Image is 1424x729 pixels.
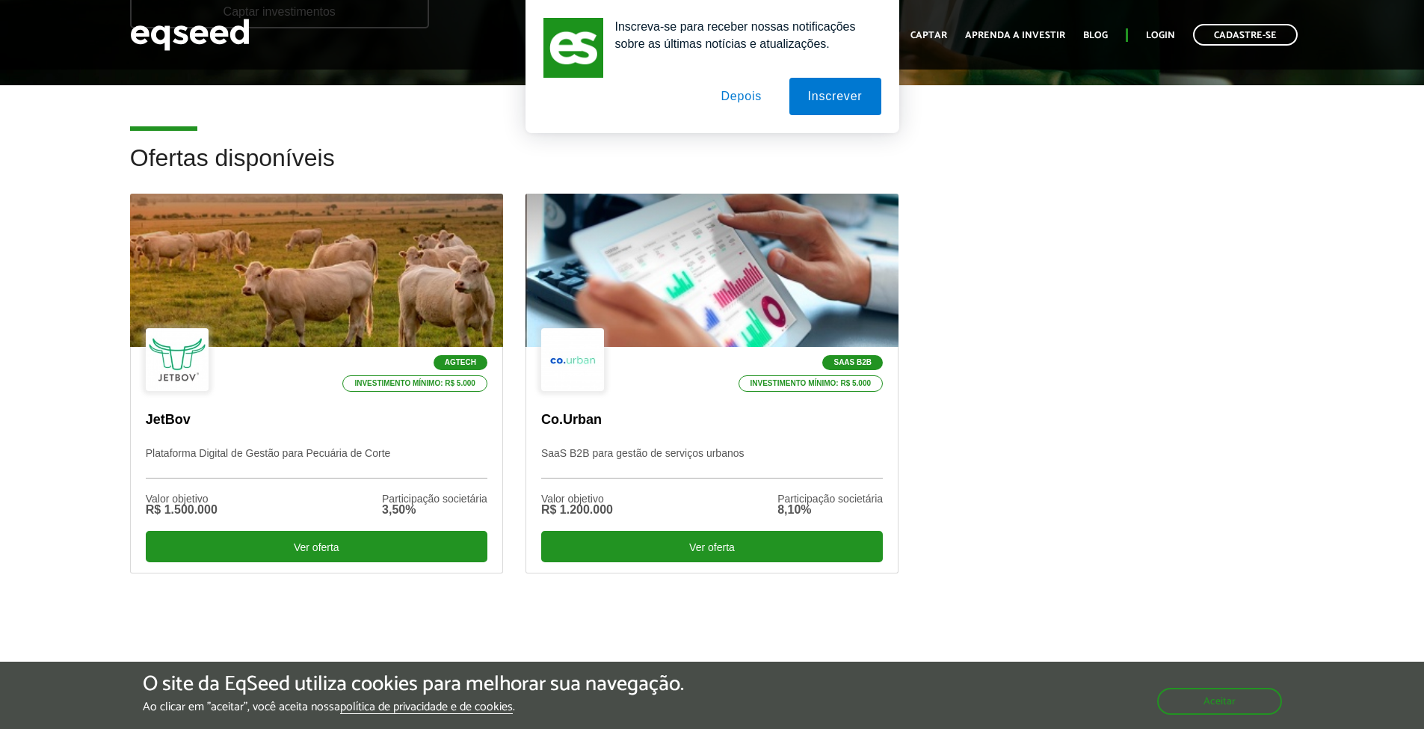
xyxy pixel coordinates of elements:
[739,375,884,392] p: Investimento mínimo: R$ 5.000
[130,194,503,573] a: Agtech Investimento mínimo: R$ 5.000 JetBov Plataforma Digital de Gestão para Pecuária de Corte V...
[130,145,1295,194] h2: Ofertas disponíveis
[541,531,883,562] div: Ver oferta
[143,673,684,696] h5: O site da EqSeed utiliza cookies para melhorar sua navegação.
[525,194,899,573] a: SaaS B2B Investimento mínimo: R$ 5.000 Co.Urban SaaS B2B para gestão de serviços urbanos Valor ob...
[146,412,487,428] p: JetBov
[143,700,684,714] p: Ao clicar em "aceitar", você aceita nossa .
[777,493,883,504] div: Participação societária
[789,78,881,115] button: Inscrever
[434,355,487,370] p: Agtech
[543,18,603,78] img: notification icon
[541,412,883,428] p: Co.Urban
[382,504,487,516] div: 3,50%
[702,78,780,115] button: Depois
[342,375,487,392] p: Investimento mínimo: R$ 5.000
[603,18,881,52] div: Inscreva-se para receber nossas notificações sobre as últimas notícias e atualizações.
[541,504,613,516] div: R$ 1.200.000
[541,447,883,479] p: SaaS B2B para gestão de serviços urbanos
[541,493,613,504] div: Valor objetivo
[822,355,883,370] p: SaaS B2B
[146,531,487,562] div: Ver oferta
[146,447,487,479] p: Plataforma Digital de Gestão para Pecuária de Corte
[146,493,218,504] div: Valor objetivo
[146,504,218,516] div: R$ 1.500.000
[382,493,487,504] div: Participação societária
[777,504,883,516] div: 8,10%
[1157,688,1282,715] button: Aceitar
[340,701,513,714] a: política de privacidade e de cookies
